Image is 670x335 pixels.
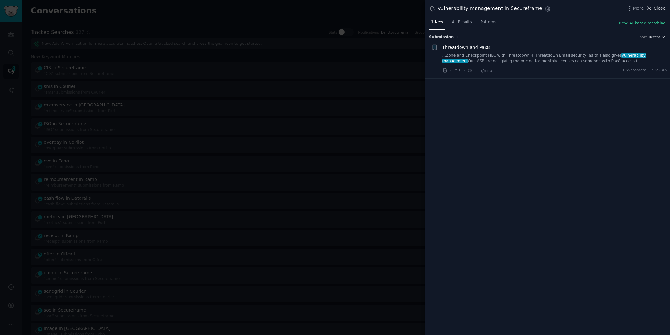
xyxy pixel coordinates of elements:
span: Submission [429,34,454,40]
span: · [649,68,650,73]
span: 1 [467,68,475,73]
a: Threatdown and Pax8 [442,44,490,51]
span: · [464,67,465,74]
div: Sort [640,35,647,39]
span: u/Wotomota [623,68,647,73]
span: vulnerability management [442,53,646,63]
span: Recent [649,35,660,39]
button: Recent [649,35,666,39]
a: 1 New [429,17,445,30]
span: Close [654,5,666,12]
span: · [477,67,479,74]
button: New: AI-based matching [619,21,666,26]
span: 1 New [431,19,443,25]
span: More [633,5,644,12]
span: All Results [452,19,472,25]
span: 9:22 AM [652,68,668,73]
button: Close [646,5,666,12]
a: All Results [450,17,474,30]
span: · [450,67,451,74]
a: ...Zone and Checkpoint HEC with Threatdown + Threatdown Email security, as this also givesvulnera... [442,53,668,64]
span: 1 [456,35,458,39]
button: More [626,5,644,12]
span: r/msp [481,69,492,73]
div: vulnerability management in Secureframe [438,5,542,13]
span: Patterns [481,19,496,25]
span: 0 [453,68,461,73]
a: Patterns [478,17,498,30]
